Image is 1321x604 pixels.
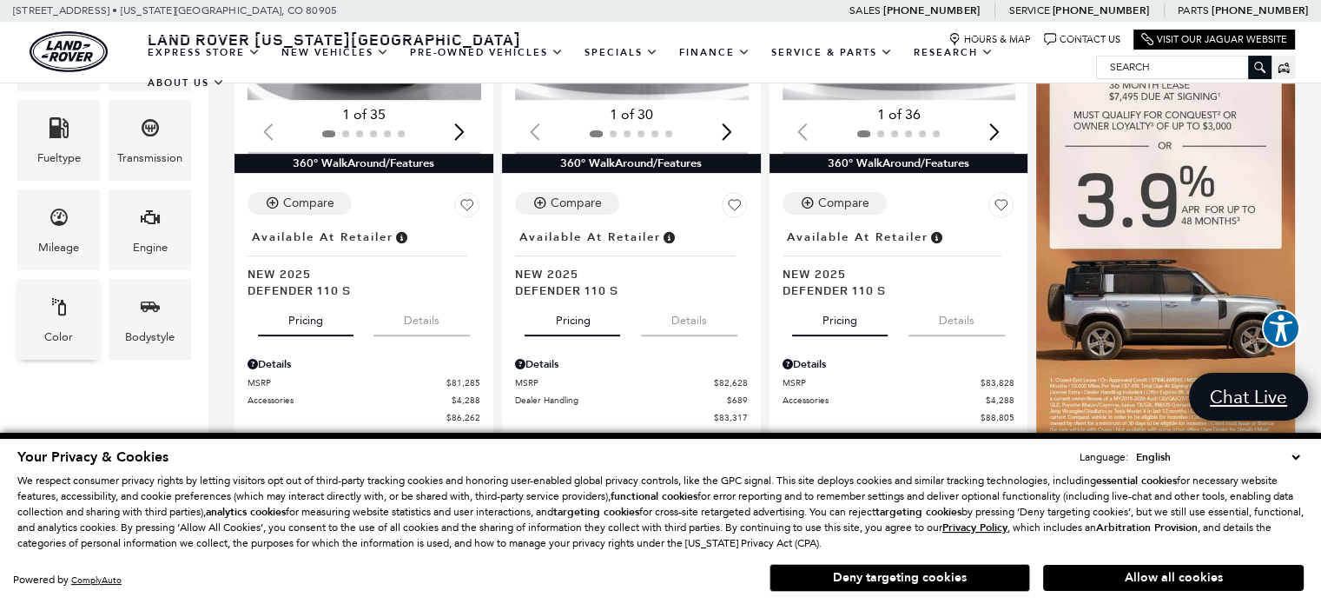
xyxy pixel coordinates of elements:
span: Vehicle is in stock and ready for immediate delivery. Due to demand, availability is subject to c... [928,228,944,247]
span: New 2025 [248,265,467,282]
span: Defender 110 S [783,282,1002,298]
button: pricing tab [525,298,620,336]
span: MSRP [783,376,981,389]
button: Save Vehicle [988,192,1014,225]
a: Visit Our Jaguar Website [1141,33,1287,46]
a: [PHONE_NUMBER] [883,3,980,17]
a: About Us [137,68,235,98]
span: Dealer Handling [515,394,727,407]
a: [PHONE_NUMBER] [1212,3,1308,17]
span: $689 [727,394,748,407]
div: Color [44,328,73,347]
div: Next slide [716,113,739,151]
div: 360° WalkAround/Features [234,154,493,173]
span: Bodystyle [140,292,161,328]
button: details tab [373,298,470,336]
span: Sales [849,4,881,17]
a: New Vehicles [271,37,400,68]
div: Next slide [982,113,1006,151]
a: ComplyAuto [71,574,122,586]
a: EXPRESS STORE [137,37,271,68]
span: Vehicle is in stock and ready for immediate delivery. Due to demand, availability is subject to c... [393,228,409,247]
strong: targeting cookies [553,505,639,519]
span: Defender 110 S [248,282,467,298]
span: New 2025 [783,265,1002,282]
div: Transmission [117,149,182,168]
div: Language: [1080,452,1128,462]
span: Parts [1178,4,1209,17]
strong: targeting cookies [875,505,961,519]
div: EngineEngine [109,189,191,270]
span: $83,828 [981,376,1014,389]
span: Transmission [140,113,161,149]
a: land-rover [30,31,108,72]
div: TransmissionTransmission [109,100,191,181]
a: Finance [669,37,761,68]
p: We respect consumer privacy rights by letting visitors opt out of third-party tracking cookies an... [17,473,1304,551]
span: Your Privacy & Cookies [17,448,168,467]
div: Pricing Details - Defender 110 S [783,356,1015,372]
a: Dealer Handling $689 [515,394,748,407]
a: Available at RetailerNew 2025Defender 110 S [515,225,748,298]
span: Engine [140,202,161,238]
span: $4,288 [986,394,1014,407]
span: Chat Live [1201,385,1296,408]
div: 1 of 30 [515,105,748,124]
span: Available at Retailer [252,228,393,247]
div: Pricing Details - Defender 110 S [248,356,480,372]
span: Mileage [49,202,69,238]
strong: analytics cookies [206,505,286,519]
a: MSRP $82,628 [515,376,748,389]
strong: Arbitration Provision [1096,521,1198,534]
a: Available at RetailerNew 2025Defender 110 S [248,225,480,298]
span: Available at Retailer [787,228,928,247]
div: Compare [551,196,602,211]
button: Allow all cookies [1043,565,1304,591]
span: $83,317 [714,411,748,424]
div: FueltypeFueltype [17,100,100,181]
a: Service & Parts [761,37,903,68]
a: MSRP $83,828 [783,376,1015,389]
button: Deny targeting cookies [769,564,1030,592]
div: 1 of 35 [248,105,480,124]
div: Powered by [13,574,122,586]
strong: functional cookies [611,489,697,503]
div: Engine [133,238,168,257]
a: $86,262 [248,411,480,424]
a: Accessories $4,288 [248,394,480,407]
a: Available at RetailerNew 2025Defender 110 S [783,225,1015,298]
input: Search [1097,56,1271,77]
div: Compare [283,196,334,211]
div: 1 of 36 [783,105,1015,124]
a: Land Rover [US_STATE][GEOGRAPHIC_DATA] [137,29,532,50]
button: Compare Vehicle [248,192,352,215]
a: $88,805 [783,411,1015,424]
a: [STREET_ADDRESS] • [US_STATE][GEOGRAPHIC_DATA], CO 80905 [13,4,337,17]
a: Pre-Owned Vehicles [400,37,574,68]
span: $86,262 [446,411,480,424]
a: Chat Live [1189,373,1308,421]
span: Color [49,292,69,328]
div: 360° WalkAround/Features [502,154,761,173]
span: Vehicle is in stock and ready for immediate delivery. Due to demand, availability is subject to c... [661,228,677,247]
div: 360° WalkAround/Features [769,154,1028,173]
button: details tab [908,298,1005,336]
a: Specials [574,37,669,68]
span: MSRP [248,376,446,389]
div: ColorColor [17,279,100,360]
button: Save Vehicle [722,192,748,225]
div: Fueltype [37,149,81,168]
span: Accessories [248,394,452,407]
span: Service [1008,4,1049,17]
div: BodystyleBodystyle [109,279,191,360]
span: MSRP [515,376,714,389]
div: Mileage [38,238,79,257]
img: Land Rover [30,31,108,72]
span: Available at Retailer [519,228,661,247]
div: Next slide [448,113,472,151]
nav: Main Navigation [137,37,1096,98]
strong: essential cookies [1096,474,1177,488]
u: Privacy Policy [942,521,1007,534]
div: Compare [818,196,869,211]
button: Compare Vehicle [515,192,619,215]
